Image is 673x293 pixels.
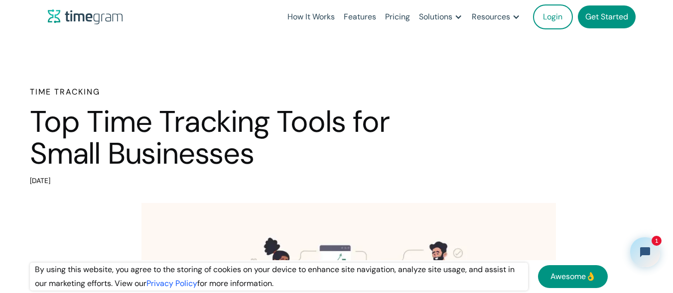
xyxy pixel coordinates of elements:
[30,263,528,291] div: By using this website, you agree to the storing of cookies on your device to enhance site navigat...
[472,10,510,24] div: Resources
[30,86,448,98] h6: Time Tracking
[30,106,448,169] h1: Top Time Tracking Tools for Small Businesses
[419,10,452,24] div: Solutions
[533,4,573,29] a: Login
[538,265,608,288] a: Awesome👌
[622,229,669,276] iframe: Tidio Chat
[146,278,197,289] a: Privacy Policy
[578,5,636,28] a: Get Started
[30,174,448,188] div: [DATE]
